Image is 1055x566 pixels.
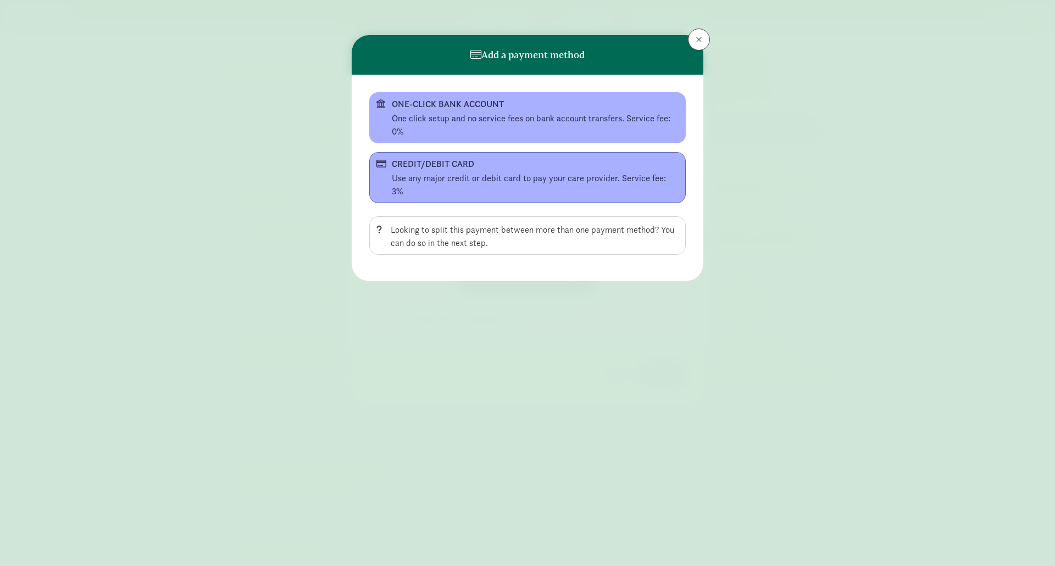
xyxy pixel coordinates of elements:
div: CREDIT/DEBIT CARD [392,158,661,171]
button: CREDIT/DEBIT CARD Use any major credit or debit card to pay your care provider. Service fee: 3% [369,152,686,203]
div: ONE-CLICK BANK ACCOUNT [392,98,661,111]
div: One click setup and no service fees on bank account transfers. Service fee: 0% [392,112,679,138]
button: ONE-CLICK BANK ACCOUNT One click setup and no service fees on bank account transfers. Service fee... [369,92,686,143]
div: Looking to split this payment between more than one payment method? You can do so in the next step. [391,223,679,250]
h6: Add a payment method [470,49,585,60]
div: Use any major credit or debit card to pay your care provider. Service fee: 3% [392,172,679,198]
